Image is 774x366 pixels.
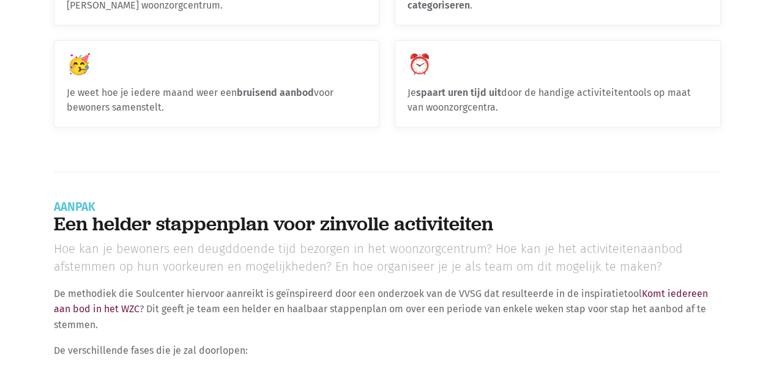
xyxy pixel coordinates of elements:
[54,286,721,333] p: De methodiek die Soulcenter hiervoor aanreikt is geïnspireerd door een onderzoek van de VVSG dat ...
[54,240,721,276] p: Hoe kan je bewoners een deugddoende tijd bezorgen in het woonzorgcentrum? Hoe kan je het activite...
[416,87,501,98] strong: spaart uren tijd uit
[54,41,379,127] div: Je weet hoe je iedere maand weer een voor bewoners samenstelt.
[407,53,708,76] div: ⏰
[237,87,314,98] strong: bruisend aanbod
[54,213,721,235] h2: Een helder stappenplan voor zinvolle activiteiten
[67,53,367,76] div: 🥳
[395,41,720,127] div: Je door de handige activiteitentools op maat van woonzorgcentra.
[54,343,721,359] p: De verschillende fases die je zal doorlopen:
[54,202,721,213] div: Aanpak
